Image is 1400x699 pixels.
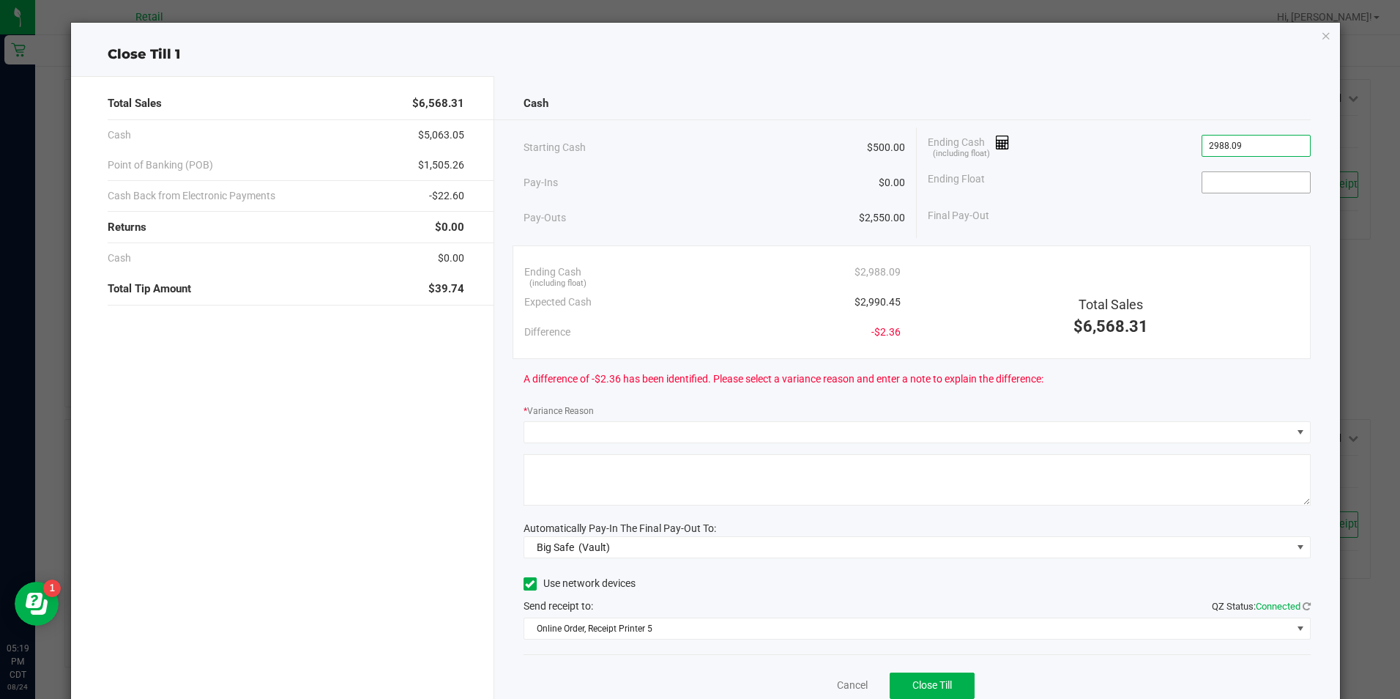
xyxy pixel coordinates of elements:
span: $2,550.00 [859,210,905,226]
span: Ending Cash [524,265,581,280]
span: Send receipt to: [524,600,593,612]
span: $1,505.26 [418,158,464,173]
span: Online Order, Receipt Printer 5 [524,618,1292,639]
span: Total Sales [1079,297,1143,312]
label: Variance Reason [524,404,594,418]
div: Returns [108,212,463,243]
iframe: Resource center [15,582,59,626]
span: Pay-Ins [524,175,558,191]
iframe: Resource center unread badge [43,580,61,597]
span: $6,568.31 [412,95,464,112]
span: Starting Cash [524,140,586,155]
div: Close Till 1 [71,45,1339,64]
span: Cash Back from Electronic Payments [108,188,275,204]
span: Cash [524,95,548,112]
span: A difference of -$2.36 has been identified. Please select a variance reason and enter a note to e... [524,371,1043,387]
span: Cash [108,127,131,143]
span: (including float) [933,148,990,160]
span: (including float) [529,278,587,290]
span: $6,568.31 [1073,317,1148,336]
span: Final Pay-Out [928,208,989,223]
span: $0.00 [435,219,464,236]
span: -$22.60 [429,188,464,204]
span: Total Tip Amount [108,281,191,297]
span: Connected [1256,601,1300,612]
span: Difference [524,325,570,340]
span: Expected Cash [524,295,592,310]
span: Point of Banking (POB) [108,158,213,173]
a: Cancel [837,678,868,693]
span: Total Sales [108,95,162,112]
span: $39.74 [428,281,464,297]
button: Close Till [890,673,975,699]
label: Use network devices [524,576,636,591]
span: -$2.36 [871,325,901,340]
span: Pay-Outs [524,210,566,226]
span: Ending Float [928,171,985,193]
span: Automatically Pay-In The Final Pay-Out To: [524,522,716,534]
span: $0.00 [879,175,905,191]
span: $2,990.45 [854,295,901,310]
span: $500.00 [867,140,905,155]
span: Close Till [912,679,952,691]
span: Cash [108,251,131,266]
span: $0.00 [438,251,464,266]
span: (Vault) [578,541,610,553]
span: $5,063.05 [418,127,464,143]
span: QZ Status: [1212,601,1311,612]
span: Big Safe [537,541,574,553]
span: Ending Cash [928,135,1010,157]
span: $2,988.09 [854,265,901,280]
